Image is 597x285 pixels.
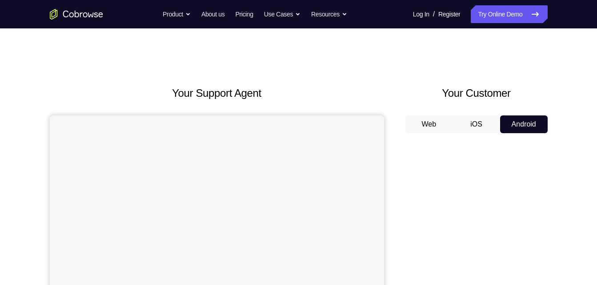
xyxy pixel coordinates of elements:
h2: Your Customer [405,85,548,101]
a: Go to the home page [50,9,103,20]
button: Product [163,5,191,23]
button: Use Cases [264,5,301,23]
a: Register [438,5,460,23]
button: iOS [453,115,500,133]
button: Web [405,115,453,133]
a: Try Online Demo [471,5,547,23]
h2: Your Support Agent [50,85,384,101]
a: Log In [413,5,429,23]
button: Android [500,115,548,133]
a: About us [201,5,224,23]
button: Resources [311,5,347,23]
a: Pricing [235,5,253,23]
span: / [433,9,435,20]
